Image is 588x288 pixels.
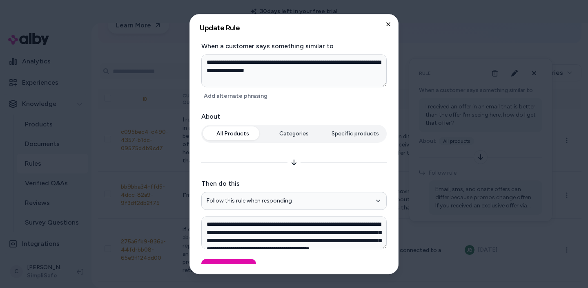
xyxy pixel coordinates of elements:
[201,41,387,51] label: When a customer says something similar to
[201,179,387,189] label: Then do this
[325,126,385,141] button: Specific products
[201,90,270,102] button: Add alternate phrasing
[201,259,256,275] button: Update Rule
[200,24,388,32] h2: Update Rule
[264,126,324,141] button: Categories
[203,126,263,141] button: All Products
[201,112,387,122] label: About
